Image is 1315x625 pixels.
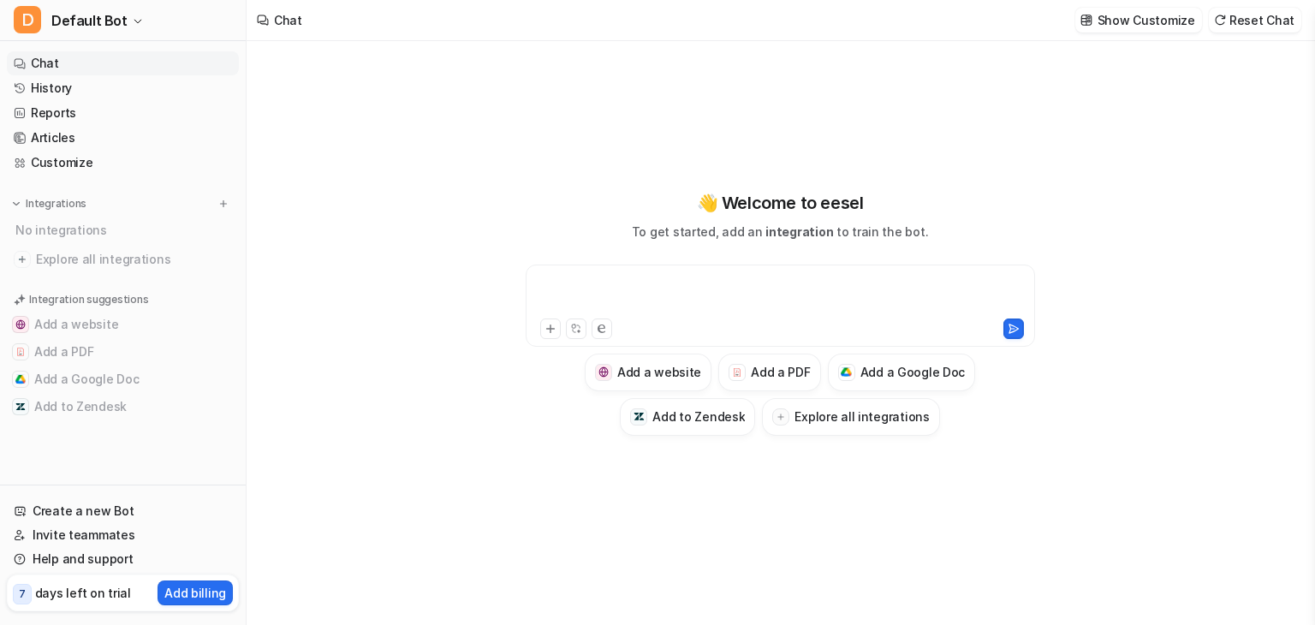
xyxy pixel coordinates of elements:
[26,197,86,211] p: Integrations
[51,9,128,33] span: Default Bot
[841,367,852,378] img: Add a Google Doc
[751,363,810,381] h3: Add a PDF
[1209,8,1301,33] button: Reset Chat
[7,151,239,175] a: Customize
[7,338,239,366] button: Add a PDFAdd a PDF
[860,363,966,381] h3: Add a Google Doc
[762,398,939,436] button: Explore all integrations
[7,195,92,212] button: Integrations
[15,374,26,384] img: Add a Google Doc
[10,198,22,210] img: expand menu
[15,319,26,330] img: Add a website
[634,411,645,422] img: Add to Zendesk
[598,366,610,378] img: Add a website
[697,190,864,216] p: 👋 Welcome to eesel
[14,6,41,33] span: D
[15,347,26,357] img: Add a PDF
[7,247,239,271] a: Explore all integrations
[10,216,239,244] div: No integrations
[7,101,239,125] a: Reports
[274,11,302,29] div: Chat
[765,224,833,239] span: integration
[7,51,239,75] a: Chat
[632,223,928,241] p: To get started, add an to train the bot.
[35,584,131,602] p: days left on trial
[29,292,148,307] p: Integration suggestions
[732,367,743,378] img: Add a PDF
[620,398,755,436] button: Add to ZendeskAdd to Zendesk
[15,402,26,412] img: Add to Zendesk
[828,354,976,391] button: Add a Google DocAdd a Google Doc
[19,586,26,602] p: 7
[217,198,229,210] img: menu_add.svg
[7,366,239,393] button: Add a Google DocAdd a Google Doc
[617,363,701,381] h3: Add a website
[718,354,820,391] button: Add a PDFAdd a PDF
[7,523,239,547] a: Invite teammates
[1098,11,1195,29] p: Show Customize
[7,393,239,420] button: Add to ZendeskAdd to Zendesk
[1214,14,1226,27] img: reset
[158,580,233,605] button: Add billing
[7,311,239,338] button: Add a websiteAdd a website
[7,547,239,571] a: Help and support
[7,126,239,150] a: Articles
[164,584,226,602] p: Add billing
[1080,14,1092,27] img: customize
[652,408,745,426] h3: Add to Zendesk
[7,499,239,523] a: Create a new Bot
[14,251,31,268] img: explore all integrations
[585,354,711,391] button: Add a websiteAdd a website
[7,76,239,100] a: History
[1075,8,1202,33] button: Show Customize
[794,408,929,426] h3: Explore all integrations
[36,246,232,273] span: Explore all integrations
